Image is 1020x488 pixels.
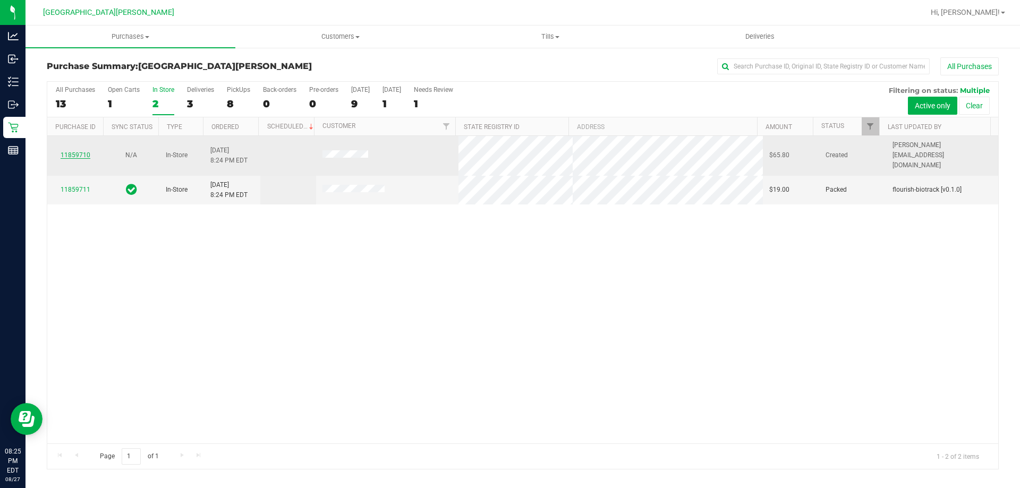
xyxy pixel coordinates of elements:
div: 13 [56,98,95,110]
a: State Registry ID [464,123,520,131]
div: 1 [414,98,453,110]
span: $19.00 [769,185,789,195]
inline-svg: Retail [8,122,19,133]
span: [GEOGRAPHIC_DATA][PERSON_NAME] [138,61,312,71]
div: [DATE] [351,86,370,93]
span: $65.80 [769,150,789,160]
button: All Purchases [940,57,999,75]
inline-svg: Analytics [8,31,19,41]
a: Sync Status [112,123,152,131]
input: 1 [122,448,141,465]
a: Last Updated By [888,123,941,131]
div: 3 [187,98,214,110]
div: 1 [108,98,140,110]
div: Open Carts [108,86,140,93]
p: 08/27 [5,475,21,483]
a: Customer [322,122,355,130]
inline-svg: Inbound [8,54,19,64]
span: [PERSON_NAME][EMAIL_ADDRESS][DOMAIN_NAME] [892,140,992,171]
div: In Store [152,86,174,93]
button: Clear [959,97,990,115]
span: Page of 1 [91,448,167,465]
span: 1 - 2 of 2 items [928,448,988,464]
div: Back-orders [263,86,296,93]
button: Active only [908,97,957,115]
a: 11859710 [61,151,90,159]
a: Amount [766,123,792,131]
span: flourish-biotrack [v0.1.0] [892,185,962,195]
a: Deliveries [655,25,865,48]
div: Needs Review [414,86,453,93]
div: [DATE] [382,86,401,93]
a: Filter [862,117,879,135]
div: 0 [309,98,338,110]
span: In Sync [126,182,137,197]
a: Customers [235,25,445,48]
th: Address [568,117,757,136]
inline-svg: Inventory [8,76,19,87]
div: All Purchases [56,86,95,93]
span: [DATE] 8:24 PM EDT [210,180,248,200]
span: Hi, [PERSON_NAME]! [931,8,1000,16]
span: [GEOGRAPHIC_DATA][PERSON_NAME] [43,8,174,17]
a: Filter [438,117,455,135]
a: Scheduled [267,123,316,130]
span: Tills [446,32,654,41]
span: Packed [826,185,847,195]
div: 2 [152,98,174,110]
span: [DATE] 8:24 PM EDT [210,145,248,166]
a: Status [821,122,844,130]
a: Purchases [25,25,235,48]
span: In-Store [166,185,188,195]
a: Type [167,123,182,131]
div: Pre-orders [309,86,338,93]
span: Customers [236,32,445,41]
div: PickUps [227,86,250,93]
p: 08:25 PM EDT [5,447,21,475]
span: Filtering on status: [889,86,958,95]
a: Ordered [211,123,239,131]
span: Created [826,150,848,160]
span: In-Store [166,150,188,160]
div: 1 [382,98,401,110]
button: N/A [125,150,137,160]
a: Tills [445,25,655,48]
h3: Purchase Summary: [47,62,364,71]
div: 0 [263,98,296,110]
div: 9 [351,98,370,110]
input: Search Purchase ID, Original ID, State Registry ID or Customer Name... [717,58,930,74]
span: Purchases [25,32,235,41]
a: Purchase ID [55,123,96,131]
div: 8 [227,98,250,110]
span: Not Applicable [125,151,137,159]
a: 11859711 [61,186,90,193]
span: Multiple [960,86,990,95]
iframe: Resource center [11,403,42,435]
span: Deliveries [731,32,789,41]
div: Deliveries [187,86,214,93]
inline-svg: Reports [8,145,19,156]
inline-svg: Outbound [8,99,19,110]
